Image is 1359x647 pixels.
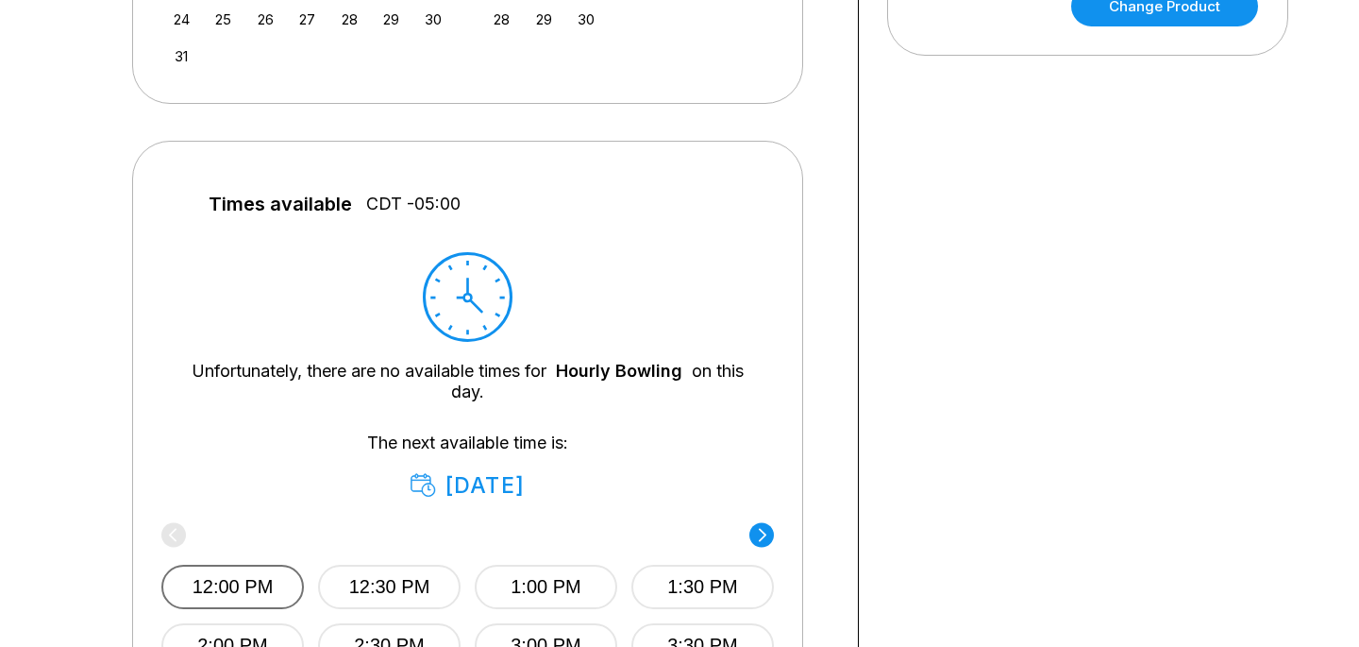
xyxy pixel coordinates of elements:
button: 12:30 PM [318,565,461,609]
a: Hourly Bowling [556,361,682,381]
div: Choose Tuesday, September 30th, 2025 [573,7,598,32]
div: Choose Saturday, August 30th, 2025 [421,7,446,32]
div: Choose Monday, August 25th, 2025 [210,7,236,32]
div: Choose Sunday, September 28th, 2025 [489,7,514,32]
div: [DATE] [411,472,525,499]
div: Choose Sunday, August 24th, 2025 [169,7,194,32]
button: 12:00 PM [161,565,304,609]
div: Choose Tuesday, August 26th, 2025 [253,7,278,32]
div: Choose Wednesday, August 27th, 2025 [294,7,320,32]
span: Times available [209,194,352,214]
span: CDT -05:00 [366,194,461,214]
div: Choose Thursday, August 28th, 2025 [337,7,362,32]
div: Unfortunately, there are no available times for on this day. [190,361,746,402]
div: Choose Sunday, August 31st, 2025 [169,43,194,69]
button: 1:30 PM [631,565,774,609]
button: 1:00 PM [475,565,617,609]
div: Choose Monday, September 29th, 2025 [531,7,557,32]
div: Choose Friday, August 29th, 2025 [378,7,404,32]
div: The next available time is: [190,433,746,499]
